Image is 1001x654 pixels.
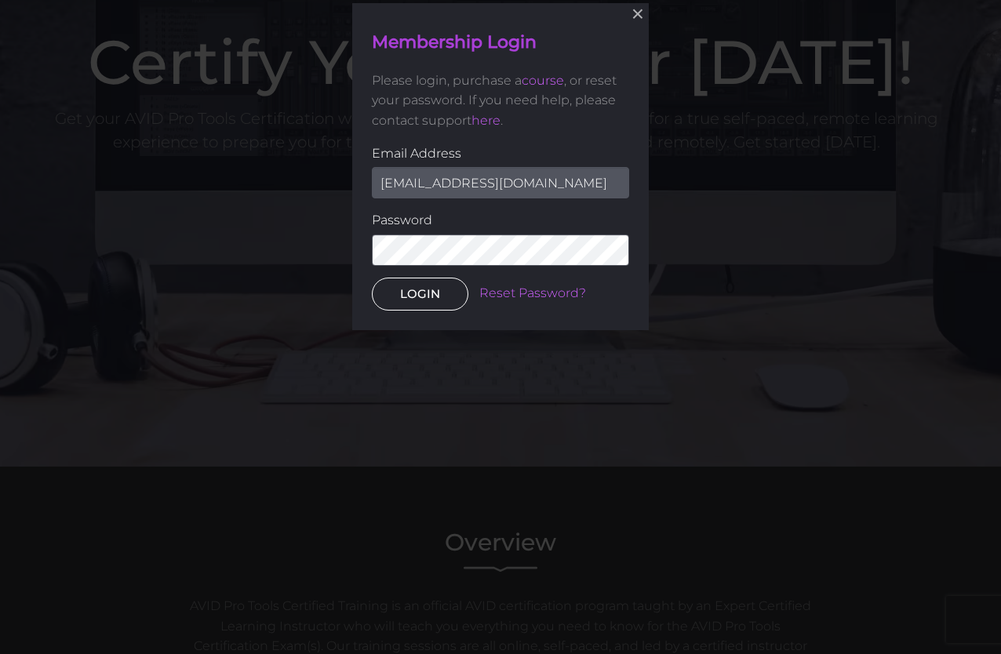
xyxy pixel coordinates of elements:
[372,70,629,130] p: Please login, purchase a , or reset your password. If you need help, please contact support .
[372,31,629,55] h4: Membership Login
[471,113,500,128] a: here
[479,285,586,300] a: Reset Password?
[522,72,564,87] a: course
[372,210,629,231] label: Password
[372,143,629,163] label: Email Address
[372,277,468,310] button: LOGIN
